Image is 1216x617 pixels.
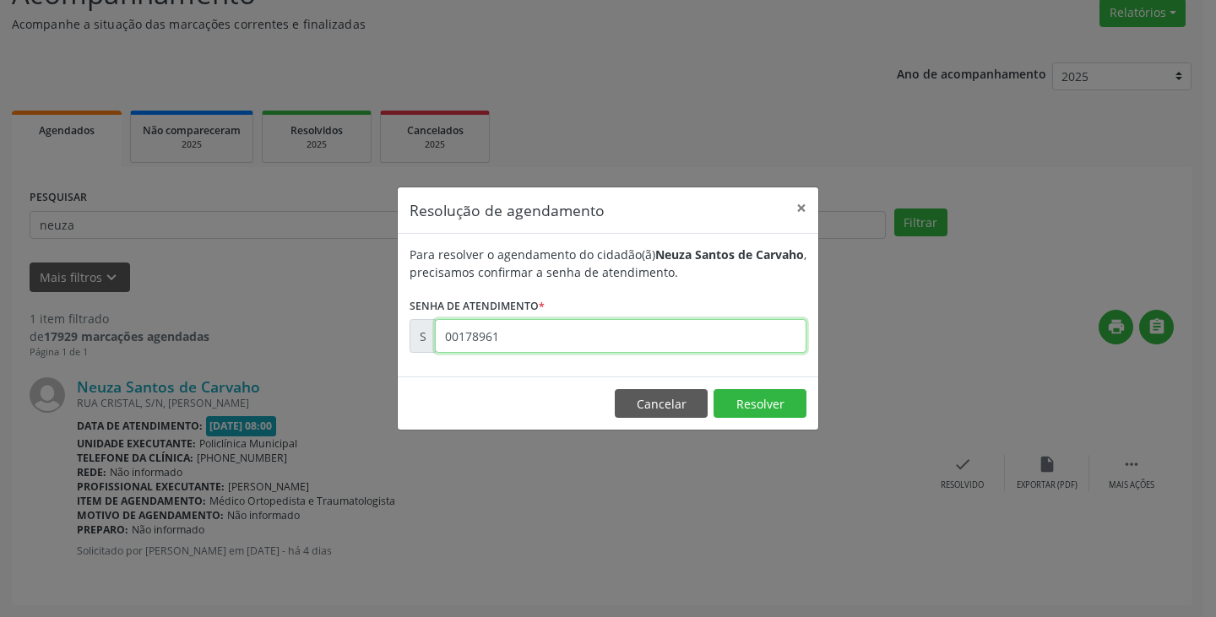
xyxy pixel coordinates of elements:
[615,389,708,418] button: Cancelar
[655,246,804,262] b: Neuza Santos de Carvaho
[784,187,818,229] button: Close
[714,389,806,418] button: Resolver
[410,246,806,281] div: Para resolver o agendamento do cidadão(ã) , precisamos confirmar a senha de atendimento.
[410,199,605,221] h5: Resolução de agendamento
[410,293,545,319] label: Senha de atendimento
[410,319,436,353] div: S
